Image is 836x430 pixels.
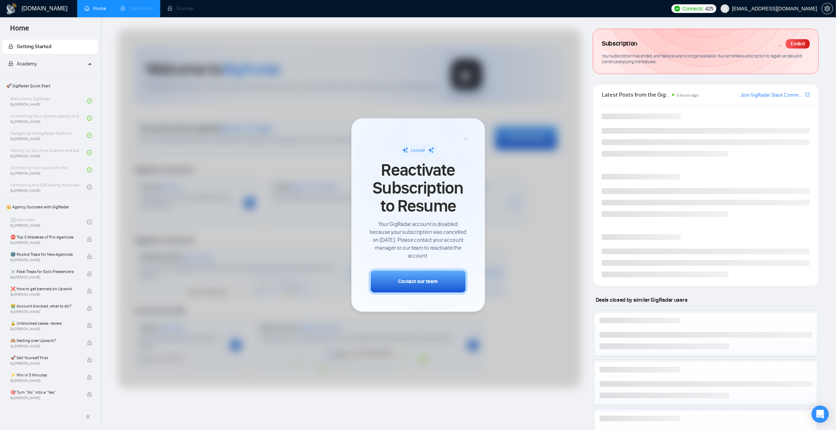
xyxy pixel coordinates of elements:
[3,79,97,93] span: 🚀 GigRadar Quick Start
[812,406,829,423] div: Open Intercom Messenger
[411,148,425,153] span: Locked
[10,310,79,314] span: By [PERSON_NAME]
[10,302,79,310] span: 😭 Account blocked: what to do?
[86,413,93,420] span: double-left
[8,61,13,66] span: lock
[10,268,79,275] span: ☠️ Fatal Traps for Solo Freelancers
[602,38,637,50] span: Subscription
[4,23,35,38] span: Home
[87,98,92,103] span: check-circle
[398,278,438,285] div: Contact our team
[369,161,468,215] span: Reactivate Subscription to Resume
[10,251,79,258] span: 🌚 Rookie Traps for New Agencies
[6,3,17,15] img: logo
[10,285,79,292] span: ❌ How to get banned on Upwork
[87,306,92,311] span: lock
[8,44,13,49] span: lock
[10,241,79,245] span: By [PERSON_NAME]
[87,150,92,155] span: check-circle
[87,323,92,328] span: lock
[3,40,98,54] li: Getting Started
[593,293,690,306] span: Deals closed by similar GigRadar users
[602,90,670,99] span: Latest Posts from the GigRadar Community
[10,396,79,400] span: By [PERSON_NAME]
[10,379,79,383] span: By [PERSON_NAME]
[87,288,92,293] span: lock
[3,200,97,214] span: 👑 Agency Success with GigRadar
[17,61,37,67] span: Academy
[740,91,804,99] a: Join GigRadar Slack Community
[682,5,704,13] span: Connects:
[87,167,92,172] span: check-circle
[8,61,37,67] span: Academy
[87,185,92,190] span: check-circle
[10,320,79,327] span: 🔓 Unblocked cases: review
[10,337,79,344] span: 🙈 Getting over Upwork?
[10,258,79,262] span: By [PERSON_NAME]
[805,91,810,98] a: export
[87,237,92,242] span: lock
[10,344,79,348] span: By [PERSON_NAME]
[17,43,51,50] span: Getting Started
[602,53,802,65] span: Your subscription has ended, and features are no longer available. You can renew subscription to ...
[822,6,833,11] a: setting
[10,361,79,366] span: By [PERSON_NAME]
[10,354,79,361] span: 🚀 Sell Yourself First
[87,133,92,138] span: check-circle
[87,254,92,259] span: lock
[87,375,92,380] span: lock
[87,271,92,276] span: lock
[10,234,79,241] span: ⛔ Top 3 Mistakes of Pro Agencies
[87,116,92,121] span: check-circle
[805,92,810,97] span: export
[822,6,833,11] span: setting
[87,357,92,362] span: lock
[822,3,833,14] button: setting
[786,39,810,48] div: Ended
[10,292,79,297] span: By [PERSON_NAME]
[87,340,92,345] span: lock
[10,275,79,279] span: By [PERSON_NAME]
[10,371,79,379] span: ⚡ Win in 5 Minutes
[676,93,699,98] span: 5 hours ago
[705,5,713,13] span: 425
[84,5,106,11] a: homeHome
[369,268,468,295] button: Contact our team
[10,389,79,396] span: 🎯 Turn “No” into a “Yes”
[87,392,92,397] span: lock
[722,6,728,11] span: user
[87,219,92,225] span: check-circle
[369,220,468,260] span: Your GigRadar account is disabled because your subscription was cancelled on [DATE]. Please conta...
[674,6,680,11] img: upwork-logo.png
[10,327,79,331] span: By [PERSON_NAME]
